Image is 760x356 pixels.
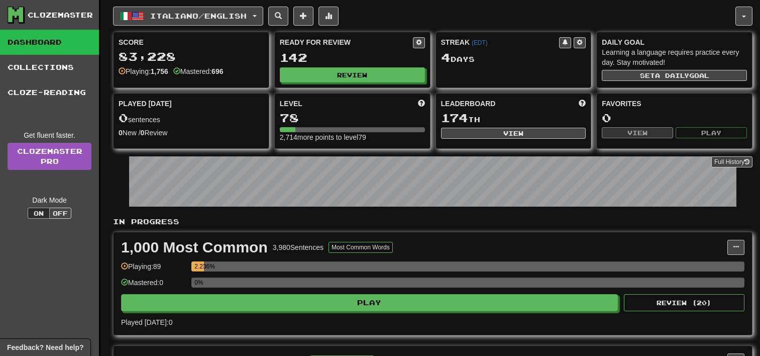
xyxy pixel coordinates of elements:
[602,70,747,81] button: Seta dailygoal
[119,111,128,125] span: 0
[8,130,91,140] div: Get fluent faster.
[329,242,393,253] button: Most Common Words
[602,99,747,109] div: Favorites
[119,128,264,138] div: New / Review
[273,242,323,252] div: 3,980 Sentences
[151,67,168,75] strong: 1,756
[602,37,747,47] div: Daily Goal
[268,7,288,26] button: Search sentences
[119,129,123,137] strong: 0
[113,7,263,26] button: Italiano/English
[655,72,689,79] span: a daily
[28,10,93,20] div: Clozemaster
[7,342,83,352] span: Open feedback widget
[602,112,747,124] div: 0
[113,217,752,227] p: In Progress
[441,99,496,109] span: Leaderboard
[8,195,91,205] div: Dark Mode
[150,12,247,20] span: Italiano / English
[441,128,586,139] button: View
[472,39,488,46] a: (EDT)
[28,208,50,219] button: On
[8,143,91,170] a: ClozemasterPro
[441,51,586,64] div: Day s
[441,111,468,125] span: 174
[280,112,425,124] div: 78
[119,99,172,109] span: Played [DATE]
[280,51,425,64] div: 142
[602,47,747,67] div: Learning a language requires practice every day. Stay motivated!
[121,318,172,326] span: Played [DATE]: 0
[211,67,223,75] strong: 696
[194,261,203,272] div: 2.236%
[121,278,186,294] div: Mastered: 0
[711,156,752,167] button: Full History
[173,66,224,76] div: Mastered:
[441,50,451,64] span: 4
[418,99,425,109] span: Score more points to level up
[280,37,413,47] div: Ready for Review
[602,127,673,138] button: View
[49,208,71,219] button: Off
[624,294,744,311] button: Review (20)
[141,129,145,137] strong: 0
[121,261,186,278] div: Playing: 89
[121,240,268,255] div: 1,000 Most Common
[280,99,302,109] span: Level
[293,7,313,26] button: Add sentence to collection
[441,112,586,125] div: th
[579,99,586,109] span: This week in points, UTC
[441,37,560,47] div: Streak
[119,66,168,76] div: Playing:
[119,112,264,125] div: sentences
[676,127,747,138] button: Play
[121,294,618,311] button: Play
[280,132,425,142] div: 2,714 more points to level 79
[280,67,425,82] button: Review
[119,50,264,63] div: 83,228
[119,37,264,47] div: Score
[318,7,339,26] button: More stats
